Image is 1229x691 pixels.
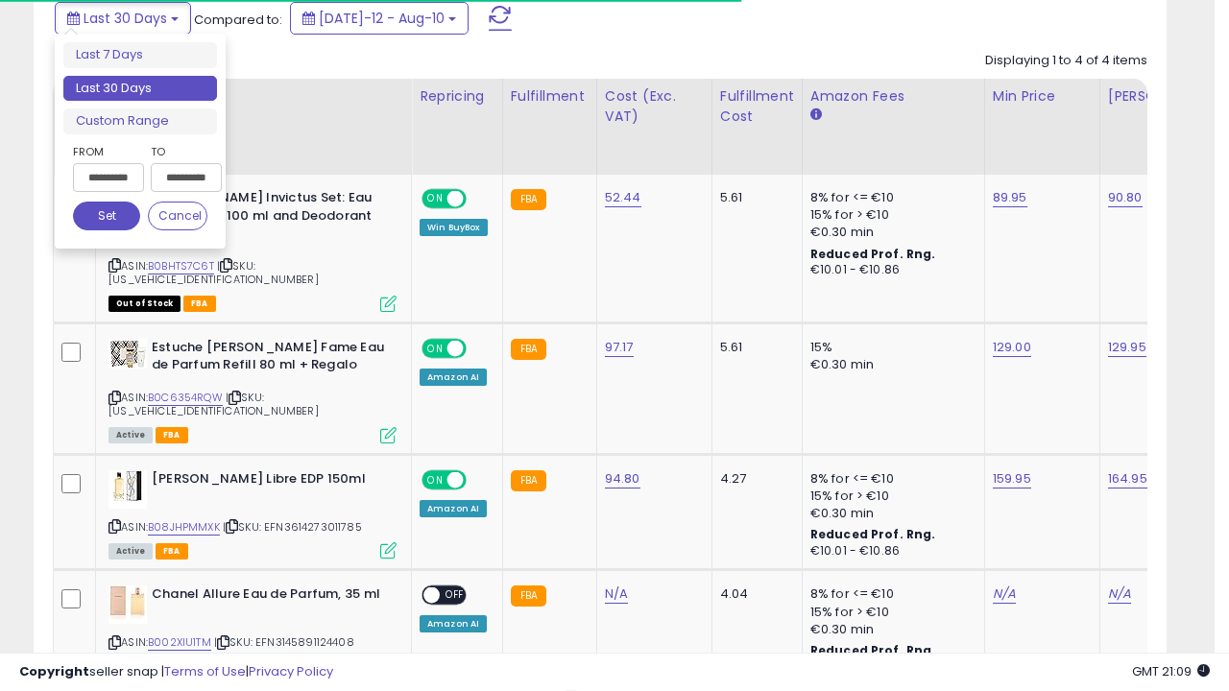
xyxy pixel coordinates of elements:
[511,339,546,360] small: FBA
[108,543,153,560] span: All listings currently available for purchase on Amazon
[84,9,167,28] span: Last 30 Days
[164,662,246,680] a: Terms of Use
[810,224,970,241] div: €0.30 min
[720,339,787,356] div: 5.61
[108,470,147,509] img: 41m-Vka7GZL._SL40_.jpg
[63,108,217,134] li: Custom Range
[108,585,397,673] div: ASIN:
[63,76,217,102] li: Last 30 Days
[511,189,546,210] small: FBA
[423,191,447,207] span: ON
[423,340,447,356] span: ON
[63,42,217,68] li: Last 7 Days
[249,662,333,680] a: Privacy Policy
[511,470,546,491] small: FBA
[810,505,970,522] div: €0.30 min
[319,9,445,28] span: [DATE]-12 - Aug-10
[810,356,970,373] div: €0.30 min
[1108,584,1131,604] a: N/A
[73,202,140,230] button: Set
[605,188,641,207] a: 52.44
[420,369,487,386] div: Amazon AI
[108,339,397,441] div: ASIN:
[440,587,470,604] span: OFF
[108,427,153,443] span: All listings currently available for purchase on Amazon
[420,615,487,632] div: Amazon AI
[810,206,970,224] div: 15% for > €10
[152,585,385,608] b: Chanel Allure Eau de Parfum, 35 ml
[152,339,385,379] b: Estuche [PERSON_NAME] Fame Eau de Parfum Refill 80 ml + Regalo
[108,585,147,624] img: 41CTcUZ0nzL._SL40_.jpg
[810,543,970,560] div: €10.01 - €10.86
[152,470,385,493] b: [PERSON_NAME] Libre EDP 150ml
[420,86,494,107] div: Repricing
[148,519,220,536] a: B08JHPMMXK
[605,469,640,488] a: 94.80
[810,86,976,107] div: Amazon Fees
[152,189,385,248] b: [PERSON_NAME] Invictus Set: Eau de Toilette 100 ml and Deodorant 100 ml
[108,339,147,369] img: 516rpgTwttL._SL40_.jpg
[148,390,223,406] a: B0C6354RQW
[605,584,628,604] a: N/A
[810,262,970,278] div: €10.01 - €10.86
[1108,188,1143,207] a: 90.80
[104,86,403,107] div: Title
[1132,662,1210,680] span: 2025-09-10 21:09 GMT
[194,11,282,29] span: Compared to:
[108,189,397,310] div: ASIN:
[985,52,1147,70] div: Displaying 1 to 4 of 4 items
[1108,469,1147,488] a: 164.95
[1108,338,1146,357] a: 129.95
[511,86,589,107] div: Fulfillment
[73,142,140,161] label: From
[464,191,494,207] span: OFF
[810,585,970,603] div: 8% for <= €10
[464,340,494,356] span: OFF
[464,471,494,488] span: OFF
[223,519,362,535] span: | SKU: EFN3614273011785
[108,390,319,418] span: | SKU: [US_VEHICLE_IDENTIFICATION_NUMBER]
[148,258,214,274] a: B0BHTS7C6T
[810,339,970,356] div: 15%
[993,469,1031,488] a: 159.95
[420,500,487,517] div: Amazon AI
[810,488,970,505] div: 15% for > €10
[183,296,216,312] span: FBA
[108,470,397,558] div: ASIN:
[810,526,936,542] b: Reduced Prof. Rng.
[19,663,333,681] div: seller snap | |
[810,107,822,124] small: Amazon Fees.
[810,189,970,206] div: 8% for <= €10
[423,471,447,488] span: ON
[1108,86,1222,107] div: [PERSON_NAME]
[810,470,970,488] div: 8% for <= €10
[151,142,207,161] label: To
[720,86,794,127] div: Fulfillment Cost
[720,189,787,206] div: 5.61
[19,662,89,680] strong: Copyright
[55,2,191,35] button: Last 30 Days
[148,202,207,230] button: Cancel
[993,188,1027,207] a: 89.95
[810,604,970,621] div: 15% for > €10
[993,338,1031,357] a: 129.00
[605,86,704,127] div: Cost (Exc. VAT)
[720,585,787,603] div: 4.04
[156,543,188,560] span: FBA
[993,584,1016,604] a: N/A
[290,2,469,35] button: [DATE]-12 - Aug-10
[108,258,319,287] span: | SKU: [US_VEHICLE_IDENTIFICATION_NUMBER]
[420,219,488,236] div: Win BuyBox
[810,621,970,638] div: €0.30 min
[108,296,181,312] span: All listings that are currently out of stock and unavailable for purchase on Amazon
[605,338,634,357] a: 97.17
[993,86,1092,107] div: Min Price
[810,246,936,262] b: Reduced Prof. Rng.
[511,585,546,607] small: FBA
[156,427,188,443] span: FBA
[720,470,787,488] div: 4.27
